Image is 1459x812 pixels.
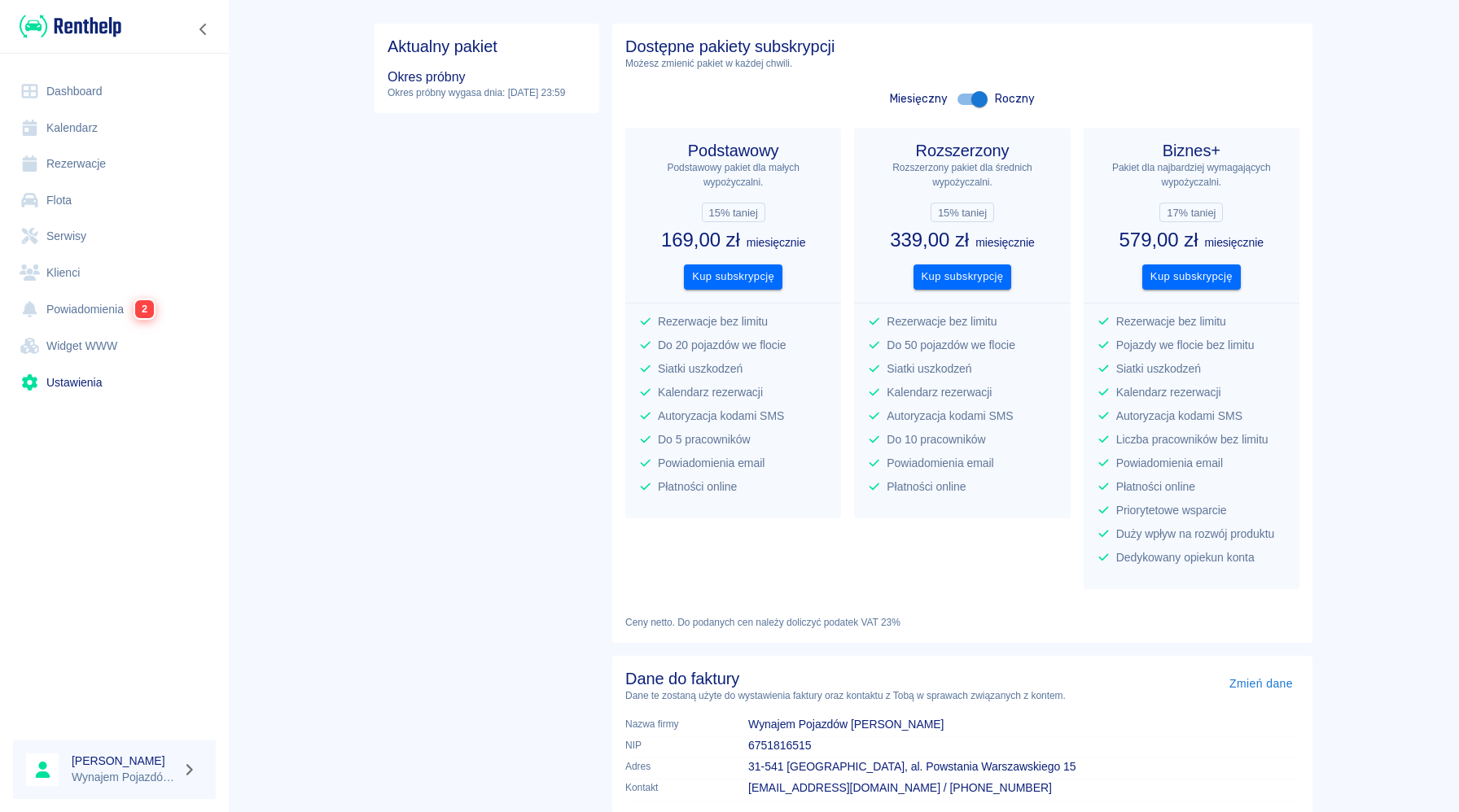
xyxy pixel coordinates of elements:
[1223,669,1299,699] a: Zmień dane
[191,19,216,40] button: Zwiń nawigację
[135,299,155,318] span: 2
[638,160,828,190] p: Podstawowy pakiet dla małych wypożyczalni.
[13,328,216,365] a: Widget WWW
[72,769,176,786] p: Wynajem Pojazdów [PERSON_NAME]
[748,758,1299,775] p: 31-541 [GEOGRAPHIC_DATA], al. Powstania Warszawskiego 15
[748,737,1299,754] p: 6751816515
[1097,141,1286,160] h4: Biznes+
[748,716,1299,733] p: Wynajem Pojazdów [PERSON_NAME]
[13,365,216,401] a: Ustawienia
[867,141,1057,160] h4: Rozszerzony
[887,408,1057,425] p: Autoryzacja kodami SMS
[658,408,828,425] p: Autoryzacja kodami SMS
[747,234,806,251] p: miesięcznie
[13,218,216,255] a: Serwisy
[388,37,586,56] h4: Aktualny pakiet
[1116,384,1286,401] p: Kalendarz rezerwacji
[638,141,828,160] h4: Podstawowy
[20,13,121,40] img: Renthelp logo
[1116,478,1286,495] p: Płatności online
[661,229,740,251] h3: 169,00 zł
[658,337,828,354] p: Do 20 pojazdów we flocie
[975,234,1035,251] p: miesięcznie
[887,455,1057,472] p: Powiadomienia email
[658,455,828,472] p: Powiadomienia email
[658,478,828,495] p: Płatności online
[1204,234,1264,251] p: miesięcznie
[1116,502,1286,519] p: Priorytetowe wsparcie
[625,717,722,731] p: Nazwa firmy
[887,360,1057,378] p: Siatki uszkodzeń
[625,780,722,795] p: Kontakt
[625,56,1299,71] p: Możesz zmienić pakiet w każdej chwili.
[1142,264,1241,290] button: Kup subskrypcję
[1116,549,1286,566] p: Dedykowany opiekun konta
[13,110,216,146] a: Kalendarz
[625,37,1299,56] h4: Dostępne pakiety subskrypcji
[748,779,1299,797] p: [EMAIL_ADDRESS][DOMAIN_NAME] / [PHONE_NUMBER]
[1116,408,1286,425] p: Autoryzacja kodami SMS
[684,264,782,290] button: Kup subskrypcję
[388,69,586,85] h5: Okres próbny
[658,360,828,378] p: Siatki uszkodzeń
[887,431,1057,448] p: Do 10 pracowników
[887,313,1057,330] p: Rezerwacje bez limitu
[1160,204,1222,221] span: 17% taniej
[890,229,969,251] h3: 339,00 zł
[658,384,828,401] p: Kalendarz rezerwacji
[1116,337,1286,354] p: Pojazdy we flocie bez limitu
[625,615,1299,630] p: Ceny netto. Do podanych cen należy doliczyć podatek VAT 23%
[658,313,828,330] p: Rezerwacje bez limitu
[625,759,722,774] p: Adres
[1116,526,1286,543] p: Duży wpływ na rozwój produktu
[887,478,1057,495] p: Płatności online
[13,290,216,328] a: Powiadomienia2
[1116,431,1286,448] p: Liczba pracowników bez limitu
[388,85,586,100] p: Okres próbny wygasa dnia: [DATE] 23:59
[867,160,1057,190] p: Rozszerzony pakiet dla średnich wypożyczalni.
[625,738,722,753] p: NIP
[914,264,1012,290] button: Kup subskrypcję
[625,669,1066,688] h4: Dane do faktury
[13,182,216,219] a: Flota
[1116,313,1286,330] p: Rezerwacje bez limitu
[72,753,176,769] h6: [PERSON_NAME]
[1116,360,1286,378] p: Siatki uszkodzeń
[1097,160,1286,190] p: Pakiet dla najbardziej wymagających wypożyczalni.
[1119,229,1198,251] h3: 579,00 zł
[13,73,216,110] a: Dashboard
[1116,455,1286,472] p: Powiadomienia email
[931,204,993,221] span: 15% taniej
[13,146,216,182] a: Rezerwacje
[887,384,1057,401] p: Kalendarz rezerwacji
[13,255,216,291] a: Klienci
[887,337,1057,354] p: Do 50 pojazdów we flocie
[625,84,1299,115] div: Miesięczny Roczny
[658,431,828,448] p: Do 5 pracowników
[703,204,765,221] span: 15% taniej
[625,688,1066,703] p: Dane te zostaną użyte do wystawienia faktury oraz kontaktu z Tobą w sprawach związanych z kontem.
[13,13,121,40] a: Renthelp logo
